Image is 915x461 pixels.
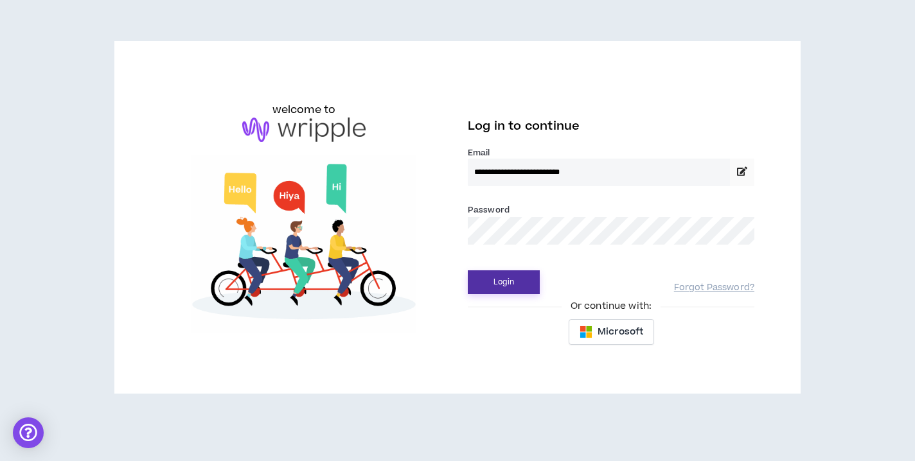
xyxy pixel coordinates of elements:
span: Microsoft [598,325,643,339]
label: Password [468,204,510,216]
label: Email [468,147,754,159]
a: Forgot Password? [674,282,754,294]
button: Microsoft [569,319,654,345]
span: Or continue with: [562,299,661,313]
span: Log in to continue [468,118,580,134]
button: Login [468,270,540,294]
div: Open Intercom Messenger [13,417,44,448]
img: logo-brand.png [242,117,366,142]
img: Welcome to Wripple [161,155,447,333]
h6: welcome to [272,102,336,117]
